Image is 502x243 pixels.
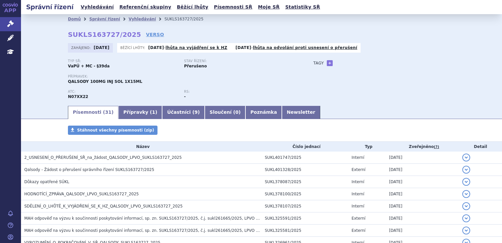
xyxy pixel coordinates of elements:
[175,3,210,12] a: Běžící lhůty
[195,109,198,115] span: 9
[261,200,348,212] td: SUKL378107/2025
[261,164,348,176] td: SUKL401328/2025
[386,200,459,212] td: [DATE]
[71,45,92,50] span: Zahájeno:
[94,45,110,50] strong: [DATE]
[68,31,141,38] strong: SUKLS163727/2025
[68,94,88,99] strong: TOFERSEN
[68,90,178,94] p: ATC:
[68,59,178,63] p: Typ SŘ:
[24,228,304,233] span: MAH odpověď na výzvu k součinnosti poskytování informací, sp. zn. SUKLS163727/2025, č.j. sukl2616...
[184,64,207,68] strong: Přerušeno
[89,17,120,21] a: Správní řízení
[261,152,348,164] td: SUKL401747/2025
[79,3,116,12] a: Vyhledávání
[129,17,156,21] a: Vyhledávání
[24,180,69,184] span: Důkazy opatřené SÚKL
[351,167,365,172] span: Externí
[117,3,173,12] a: Referenční skupiny
[462,166,470,174] button: detail
[261,142,348,152] th: Číslo jednací
[386,176,459,188] td: [DATE]
[68,126,157,135] a: Stáhnout všechny písemnosti (zip)
[261,212,348,225] td: SUKL325591/2025
[68,79,142,84] span: QALSODY 100MG INJ SOL 1X15ML
[386,142,459,152] th: Zveřejněno
[348,142,386,152] th: Typ
[146,31,164,38] a: VERSO
[245,106,282,119] a: Poznámka
[462,214,470,222] button: detail
[24,204,183,208] span: SDĚLENÍ_O_LHŮTĚ_K_VYJÁDŘENÍ_SE_K_HZ_QALSODY_LPVO_SUKLS163727_2025
[162,106,204,119] a: Účastníci (9)
[184,94,186,99] strong: -
[351,180,364,184] span: Interní
[184,59,294,63] p: Stav řízení:
[386,164,459,176] td: [DATE]
[120,45,147,50] span: Běžící lhůty:
[434,145,439,149] abbr: (?)
[148,45,227,50] p: -
[166,45,227,50] a: lhůta na vyjádření se k HZ
[68,64,110,68] strong: VaPÚ + MC - §39da
[351,228,365,233] span: Externí
[386,225,459,237] td: [DATE]
[24,155,182,160] span: 2_USNESENÍ_O_PŘERUŠENÍ_SŘ_na_žádost_QALSODY_LPVO_SUKLS163727_2025
[351,155,364,160] span: Interní
[205,106,245,119] a: Sloučení (0)
[313,59,324,67] h3: Tagy
[462,202,470,210] button: detail
[462,178,470,186] button: detail
[327,60,333,66] a: +
[459,142,502,152] th: Detail
[68,17,81,21] a: Domů
[235,109,239,115] span: 0
[152,109,155,115] span: 1
[184,90,294,94] p: RS:
[212,3,254,12] a: Písemnosti SŘ
[68,75,300,79] p: Přípravek:
[24,216,304,221] span: MAH odpověď na výzvu k součinnosti poskytování informací, sp. zn. SUKLS163727/2025, č.j. sukl2616...
[261,225,348,237] td: SUKL325581/2025
[462,154,470,161] button: detail
[351,216,365,221] span: Externí
[21,2,79,12] h2: Správní řízení
[386,212,459,225] td: [DATE]
[77,128,154,133] span: Stáhnout všechny písemnosti (zip)
[148,45,164,50] strong: [DATE]
[105,109,111,115] span: 31
[24,167,154,172] span: Qalsody - Žádost o přerušení správního řízení SUKLS163727/2025
[283,3,322,12] a: Statistiky SŘ
[236,45,357,50] p: -
[256,3,282,12] a: Moje SŘ
[21,142,261,152] th: Název
[386,152,459,164] td: [DATE]
[253,45,357,50] a: lhůta na odvolání proti usnesení o přerušení
[351,204,364,208] span: Interní
[24,192,139,196] span: HODNOTÍCÍ_ZPRÁVA_QALSODY_LPVO_SUKLS163727_2025
[462,227,470,234] button: detail
[261,176,348,188] td: SUKL378087/2025
[164,14,212,24] li: SUKLS163727/2025
[118,106,162,119] a: Přípravky (1)
[236,45,251,50] strong: [DATE]
[282,106,320,119] a: Newsletter
[351,192,364,196] span: Interní
[386,188,459,200] td: [DATE]
[261,188,348,200] td: SUKL378100/2025
[68,106,118,119] a: Písemnosti (31)
[462,190,470,198] button: detail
